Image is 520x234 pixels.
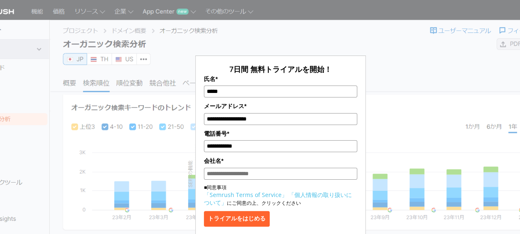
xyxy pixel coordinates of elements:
[204,191,352,206] a: 「個人情報の取り扱いについて」
[204,129,357,138] label: 電話番号*
[229,64,332,74] span: 7日間 無料トライアルを開始！
[204,211,270,227] button: トライアルをはじめる
[204,191,287,199] a: 「Semrush Terms of Service」
[204,102,357,111] label: メールアドレス*
[204,184,357,207] p: ■同意事項 にご同意の上、クリックください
